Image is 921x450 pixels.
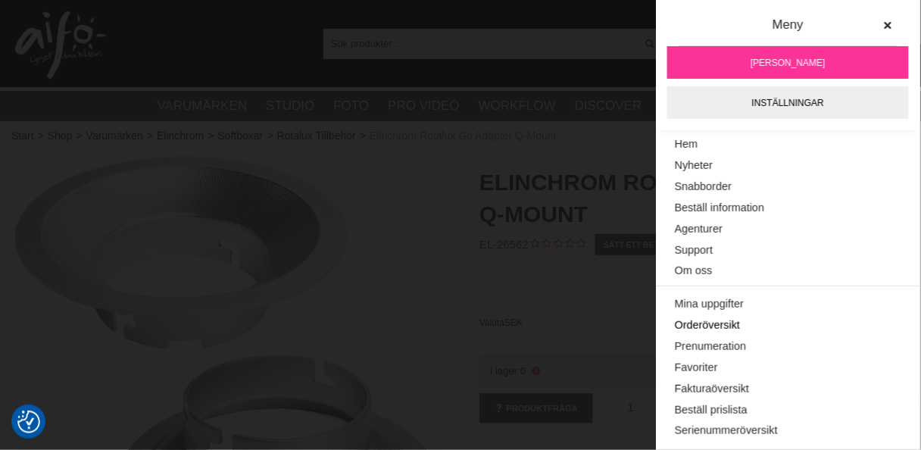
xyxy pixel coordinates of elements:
a: Varumärken [86,128,143,144]
span: > [208,128,214,144]
span: Inkl. moms [479,300,910,311]
a: Orderöversikt [675,315,901,336]
a: Favoriter [675,358,901,379]
a: Varumärken [158,96,248,116]
span: [PERSON_NAME] [751,56,826,70]
span: EL-26562 [479,238,529,251]
a: Mina uppgifter [675,294,901,315]
a: Workflow [479,96,556,116]
a: Hem [675,134,901,155]
a: Beställ prislista [675,400,901,421]
img: Revisit consent button [17,411,40,433]
span: Elinchrom Rotalux Go Adapter Q-Mount [370,128,557,144]
a: Fakturaöversikt [675,379,901,400]
h1: Elinchrom Rotalux Go Adapter Q-Mount [479,167,910,230]
span: 393.75 [479,283,910,300]
a: Shop [48,128,73,144]
input: Sök produkter ... [323,32,636,55]
a: Om oss [675,261,901,282]
a: Foto [333,96,369,116]
img: logo.png [15,11,106,80]
span: > [38,128,44,144]
a: Snabborder [675,177,901,198]
a: Support [675,239,901,261]
a: Sätt ett betyg [595,234,679,255]
span: Valuta [479,317,504,328]
span: > [267,128,273,144]
a: Agenturer [675,219,901,240]
a: Nyheter [675,155,901,177]
div: Meny [679,15,898,46]
a: Inställningar [667,86,909,119]
span: > [76,128,82,144]
i: Ej i lager [529,365,542,377]
a: Softboxar [218,128,264,144]
a: Pro Video [388,96,459,116]
a: Start [11,128,34,144]
a: Studio [266,96,314,116]
div: Kundbetyg: 0 [529,237,585,253]
button: Samtyckesinställningar [17,408,40,436]
span: SEK [504,317,523,328]
a: Discover [575,96,642,116]
span: > [147,128,153,144]
span: I lager [490,365,518,377]
a: Prenumeration [675,336,901,358]
a: Produktfråga [479,393,593,423]
span: > [360,128,366,144]
a: Serienummeröversikt [675,420,901,442]
span: 0 [520,365,526,377]
a: Rotalux Tillbehör [277,128,356,144]
a: Beställ information [675,198,901,219]
a: Elinchrom [157,128,204,144]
